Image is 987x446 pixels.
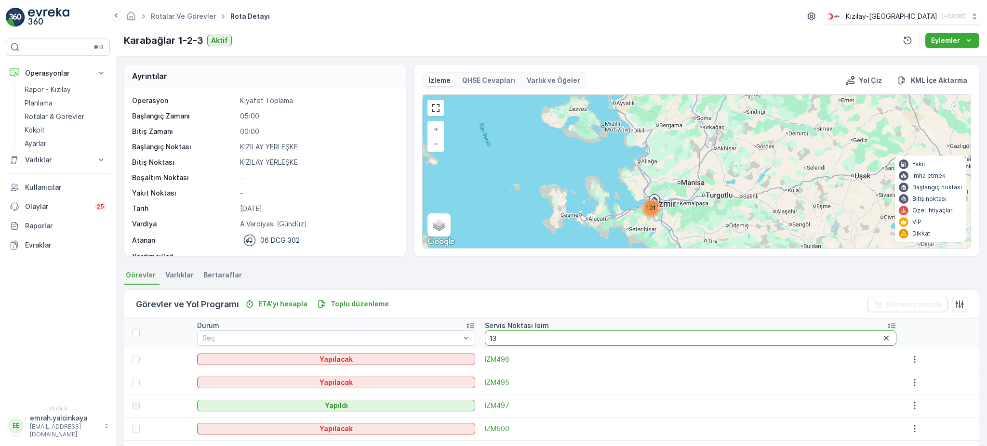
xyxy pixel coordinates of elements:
p: Başlangıç noktası [912,184,962,191]
p: Ayarlar [25,139,46,148]
p: [EMAIL_ADDRESS][DOMAIN_NAME] [30,423,99,438]
p: Vardiya [132,219,236,229]
button: KML İçe Aktarma [894,75,971,86]
p: Özel ihtiyaçlar [912,207,953,214]
p: - [240,173,396,183]
p: Boşaltım Noktası [132,173,236,183]
p: Dikkat [912,230,930,237]
a: IZM500 [485,424,896,433]
p: Rapor - Kızılay [25,85,71,94]
p: KIZILAY YERLEŞKE [240,142,396,152]
button: Varlıklar [6,150,110,170]
p: Rotalar & Görevler [25,112,84,121]
a: Yakınlaştır [428,122,443,136]
p: Başlangıç Zamanı [132,111,236,121]
p: - [240,252,396,262]
p: Bitiş noktası [912,195,947,203]
button: Toplu düzenleme [313,298,393,310]
button: Yapılacak [197,377,476,388]
div: Toggle Row Selected [132,402,140,409]
p: Kıyafet Toplama [240,96,396,105]
button: Yol Çiz [841,75,886,86]
button: Yapılacak [197,354,476,365]
p: KIZILAY YERLEŞKE [240,157,396,167]
p: Varlık ve Öğeler [527,76,580,85]
a: Uzaklaştır [428,136,443,151]
p: Seç [202,333,461,343]
span: Görevler [126,270,156,280]
a: Ayarlar [21,137,110,150]
a: Evraklar [6,236,110,255]
img: Google [425,236,457,248]
span: 101 [646,204,656,211]
span: − [434,139,439,147]
p: A Vardiyası (Gündüz) [240,219,396,229]
input: Ara [485,330,896,346]
p: Yapıldı [325,401,348,410]
p: Kızılay-[GEOGRAPHIC_DATA] [846,12,937,21]
a: Raporlar [6,216,110,236]
p: ETA'yı hesapla [258,299,307,309]
a: View Fullscreen [428,101,443,115]
p: Atanan [132,236,155,245]
p: KML İçe Aktarma [911,76,967,85]
p: Servis Noktası Isim [485,321,549,330]
p: Yapılacak [320,424,353,433]
p: Bitiş Noktası [132,157,236,167]
p: 06 DCG 302 [260,236,300,245]
button: Yapılacak [197,423,476,434]
p: [DATE] [240,204,396,213]
p: İzleme [428,76,451,85]
a: Ana Sayfa [126,14,136,23]
p: QHSE Cevapları [462,76,515,85]
a: Rapor - Kızılay [21,83,110,96]
p: VIP [912,218,921,226]
p: Durum [197,321,219,330]
p: 25 [97,203,104,210]
a: Planlama [21,96,110,110]
a: Kullanıcılar [6,178,110,197]
a: IZM497 [485,401,896,410]
span: Varlıklar [165,270,194,280]
img: logo_light-DOdMpM7g.png [28,8,69,27]
div: Toggle Row Selected [132,355,140,363]
p: Aktif [211,36,228,45]
p: Kokpit [25,125,45,135]
p: Başlangıç Noktası [132,142,236,152]
p: Olaylar [25,202,89,211]
a: Rotalar & Görevler [21,110,110,123]
a: IZM496 [485,354,896,364]
span: v 1.49.3 [6,406,110,411]
div: Toggle Row Selected [132,379,140,386]
p: Yapılacak [320,354,353,364]
img: logo [6,8,25,27]
p: emrah.yalcinkaya [30,413,99,423]
a: Layers [428,214,450,236]
img: k%C4%B1z%C4%B1lay_jywRncg.png [825,11,842,22]
p: Raporlar [25,221,106,231]
p: ⌘B [93,43,103,51]
button: Aktif [207,35,232,46]
p: Kullanıcılar [25,183,106,192]
p: 00:00 [240,127,396,136]
p: Görevler ve Yol Programı [136,298,239,311]
a: Olaylar25 [6,197,110,216]
button: Kızılay-[GEOGRAPHIC_DATA](+03:00) [825,8,979,25]
p: 05:00 [240,111,396,121]
button: Filtreleri temizle [867,297,948,312]
div: 101 [641,198,661,218]
p: Toplu düzenleme [331,299,389,309]
a: Kokpit [21,123,110,137]
button: ETA'yı hesapla [241,298,311,310]
a: IZM495 [485,378,896,387]
p: Karabağlar 1-2-3 [124,33,203,48]
span: Rota Detayı [228,12,272,21]
a: Rotalar ve Görevler [151,12,216,20]
button: Yapıldı [197,400,476,411]
p: Yapılacak [320,378,353,387]
p: ( +03:00 ) [941,13,966,20]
